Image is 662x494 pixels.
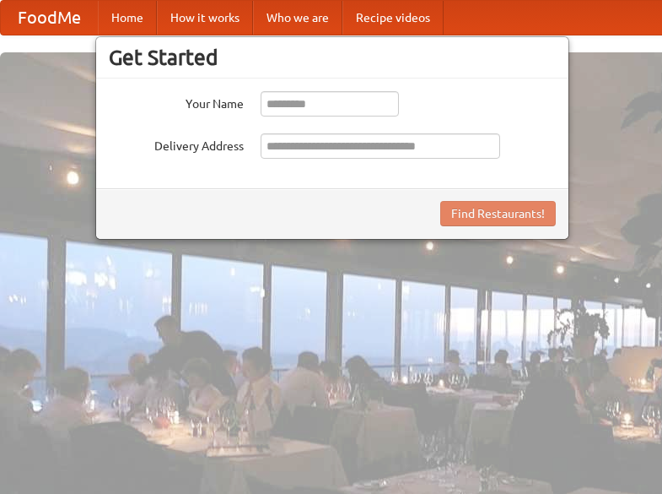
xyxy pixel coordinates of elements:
[109,91,244,112] label: Your Name
[440,201,556,226] button: Find Restaurants!
[157,1,253,35] a: How it works
[109,45,556,70] h3: Get Started
[342,1,444,35] a: Recipe videos
[98,1,157,35] a: Home
[253,1,342,35] a: Who we are
[109,133,244,155] label: Delivery Address
[1,1,98,35] a: FoodMe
